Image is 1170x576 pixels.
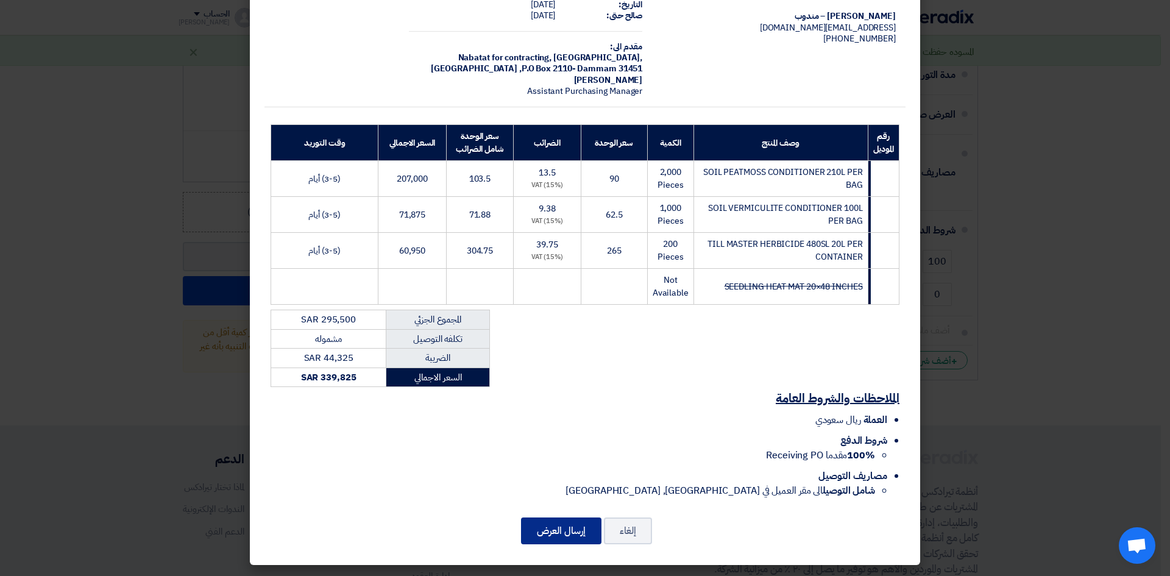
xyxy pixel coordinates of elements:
th: وصف المنتج [693,125,868,161]
div: (15%) VAT [519,252,575,263]
th: السعر الاجمالي [378,125,447,161]
span: 200 Pieces [658,238,683,263]
span: مصاريف التوصيل [818,469,887,483]
span: العملة [863,413,887,427]
span: 9.38 [539,202,556,215]
strong: مقدم الى: [610,40,642,53]
span: Nabatat for contracting, [458,51,552,64]
span: Assistant Purchasing Manager [527,85,642,98]
span: (3-5) أيام [308,172,341,185]
span: [GEOGRAPHIC_DATA], [GEOGRAPHIC_DATA] ,P.O Box 2110- Dammam 31451 [431,51,643,75]
td: تكلفه التوصيل [386,329,490,349]
div: (15%) VAT [519,216,575,227]
span: SOIL PEATMOSS CONDITIONER 210L PER BAG [703,166,863,191]
td: SAR 295,500 [271,310,386,330]
th: وقت التوريد [271,125,378,161]
li: الى مقر العميل في [GEOGRAPHIC_DATA], [GEOGRAPHIC_DATA] [271,483,875,498]
button: إلغاء [604,517,652,544]
span: Not Available [653,274,689,299]
span: [EMAIL_ADDRESS][DOMAIN_NAME] [760,21,896,34]
strong: صالح حتى: [606,9,642,22]
span: شروط الدفع [840,433,887,448]
span: [DATE] [531,9,555,22]
strong: شامل التوصيل [823,483,875,498]
span: 103.5 [469,172,491,185]
span: SOIL VERMICULITE CONDITIONER 100L PER BAG [708,202,863,227]
div: [PERSON_NAME] – مندوب [662,11,896,22]
span: 71,875 [399,208,425,221]
td: المجموع الجزئي [386,310,490,330]
strong: SAR 339,825 [301,371,356,384]
u: الملاحظات والشروط العامة [776,389,899,407]
span: مشموله [315,332,342,346]
span: [PERSON_NAME] [574,74,643,87]
a: دردشة مفتوحة [1119,527,1155,564]
td: الضريبة [386,349,490,368]
span: ريال سعودي [815,413,861,427]
td: السعر الاجمالي [386,368,490,387]
span: 2,000 Pieces [658,166,683,191]
strong: 100% [847,448,875,463]
span: (3-5) أيام [308,208,341,221]
span: 60,950 [399,244,425,257]
span: 39.75 [536,238,558,251]
button: إرسال العرض [521,517,601,544]
span: مقدما Receiving PO [766,448,875,463]
span: 265 [607,244,622,257]
span: 304.75 [467,244,493,257]
span: 207,000 [397,172,428,185]
th: الضرائب [514,125,581,161]
span: TILL MASTER HERBICIDE 480SL 20L PER CONTAINER [707,238,863,263]
strike: SEEDLING HEAT MAT 20×48 INCHES [725,280,863,293]
span: 13.5 [539,166,556,179]
th: سعر الوحدة [581,125,647,161]
span: 62.5 [606,208,623,221]
span: 1,000 Pieces [658,202,683,227]
span: SAR 44,325 [304,351,353,364]
span: 71.88 [469,208,491,221]
span: (3-5) أيام [308,244,341,257]
th: رقم الموديل [868,125,899,161]
span: [PHONE_NUMBER] [823,32,896,45]
div: (15%) VAT [519,180,575,191]
span: 90 [609,172,619,185]
th: الكمية [647,125,693,161]
th: سعر الوحدة شامل الضرائب [446,125,513,161]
